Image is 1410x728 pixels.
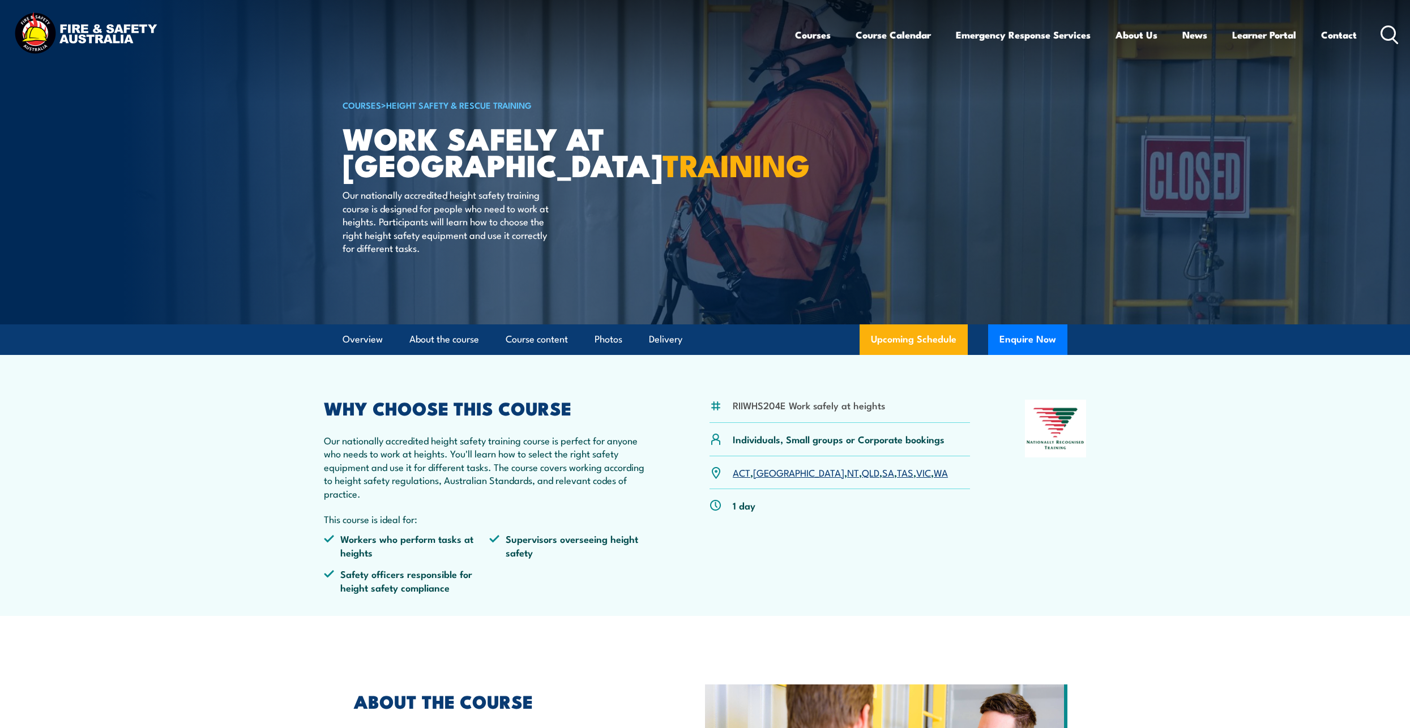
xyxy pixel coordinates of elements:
p: 1 day [733,499,755,512]
a: Overview [343,324,383,354]
a: NT [847,465,859,479]
h2: WHY CHOOSE THIS COURSE [324,400,655,416]
img: Nationally Recognised Training logo. [1025,400,1086,457]
li: Safety officers responsible for height safety compliance [324,567,489,594]
h2: ABOUT THE COURSE [354,693,653,709]
li: Supervisors overseeing height safety [489,532,655,559]
button: Enquire Now [988,324,1067,355]
p: Individuals, Small groups or Corporate bookings [733,432,945,446]
a: About Us [1116,20,1157,50]
p: This course is ideal for: [324,512,655,525]
li: RIIWHS204E Work safely at heights [733,399,885,412]
a: Photos [595,324,622,354]
a: Emergency Response Services [956,20,1091,50]
a: ACT [733,465,750,479]
a: TAS [897,465,913,479]
a: Course Calendar [856,20,931,50]
p: Our nationally accredited height safety training course is designed for people who need to work a... [343,188,549,254]
a: Upcoming Schedule [860,324,968,355]
a: [GEOGRAPHIC_DATA] [753,465,844,479]
a: Delivery [649,324,682,354]
a: Learner Portal [1232,20,1296,50]
h1: Work Safely at [GEOGRAPHIC_DATA] [343,125,622,177]
a: News [1182,20,1207,50]
h6: > [343,98,622,112]
a: COURSES [343,99,381,111]
p: Our nationally accredited height safety training course is perfect for anyone who needs to work a... [324,434,655,500]
li: Workers who perform tasks at heights [324,532,489,559]
a: WA [934,465,948,479]
a: VIC [916,465,931,479]
a: Height Safety & Rescue Training [386,99,532,111]
strong: TRAINING [663,140,810,187]
a: Contact [1321,20,1357,50]
a: About the course [409,324,479,354]
a: SA [882,465,894,479]
a: Courses [795,20,831,50]
p: , , , , , , , [733,466,948,479]
a: Course content [506,324,568,354]
a: QLD [862,465,879,479]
